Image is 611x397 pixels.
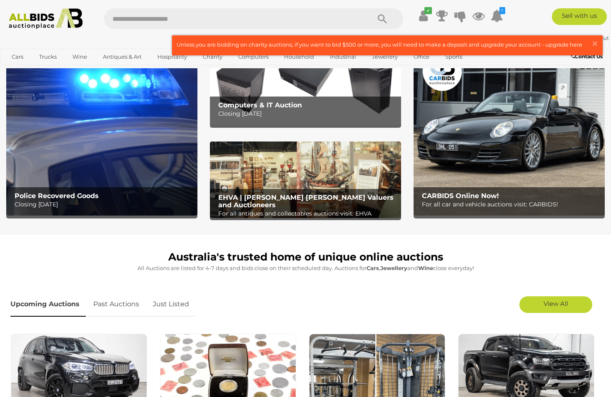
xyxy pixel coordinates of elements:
[210,141,401,218] a: EHVA | Evans Hastings Valuers and Auctioneers EHVA | [PERSON_NAME] [PERSON_NAME] Valuers and Auct...
[147,292,195,317] a: Just Listed
[422,199,601,210] p: For all car and vehicle auctions visit: CARBIDS!
[422,192,499,200] b: CARBIDS Online Now!
[571,53,603,60] b: Contact Us
[218,109,397,119] p: Closing [DATE]
[15,192,99,200] b: Police Recovered Goods
[218,208,397,219] p: For all antiques and collectables auctions visit: EHVA
[591,35,599,52] span: ×
[218,194,394,209] b: EHVA | [PERSON_NAME] [PERSON_NAME] Valuers and Auctioneers
[440,50,468,64] a: Sports
[6,64,76,77] a: [GEOGRAPHIC_DATA]
[414,48,605,216] img: CARBIDS Online Now!
[380,265,407,271] strong: Jewellery
[5,8,87,29] img: Allbids.com.au
[560,35,582,41] a: Ezy10
[499,7,505,14] i: 1
[87,292,145,317] a: Past Auctions
[10,263,601,273] p: All Auctions are listed for 4-7 days and bids close on their scheduled day. Auctions for , and cl...
[362,8,403,29] button: Search
[424,7,432,14] i: ✔
[324,50,362,64] a: Industrial
[367,50,403,64] a: Jewellery
[6,50,29,64] a: Cars
[210,48,401,125] a: Computers & IT Auction Computers & IT Auction Closing [DATE]
[544,300,568,308] span: View All
[418,265,433,271] strong: Wine
[408,50,435,64] a: Office
[10,292,86,317] a: Upcoming Auctions
[210,48,401,125] img: Computers & IT Auction
[97,50,147,64] a: Antiques & Art
[10,251,601,263] h1: Australia's trusted home of unique online auctions
[210,141,401,218] img: EHVA | Evans Hastings Valuers and Auctioneers
[233,50,274,64] a: Computers
[6,48,197,216] img: Police Recovered Goods
[218,101,302,109] b: Computers & IT Auction
[279,50,319,64] a: Household
[414,48,605,216] a: CARBIDS Online Now! CARBIDS Online Now! For all car and vehicle auctions visit: CARBIDS!
[491,8,503,23] a: 1
[367,265,379,271] strong: Cars
[34,50,62,64] a: Trucks
[417,8,430,23] a: ✔
[571,52,605,61] a: Contact Us
[560,35,581,41] strong: Ezy10
[197,50,228,64] a: Charity
[67,50,92,64] a: Wine
[152,50,192,64] a: Hospitality
[6,48,197,216] a: Police Recovered Goods Police Recovered Goods Closing [DATE]
[552,8,607,25] a: Sell with us
[585,35,609,41] a: Sign Out
[582,35,584,41] span: |
[519,296,592,313] a: View All
[15,199,194,210] p: Closing [DATE]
